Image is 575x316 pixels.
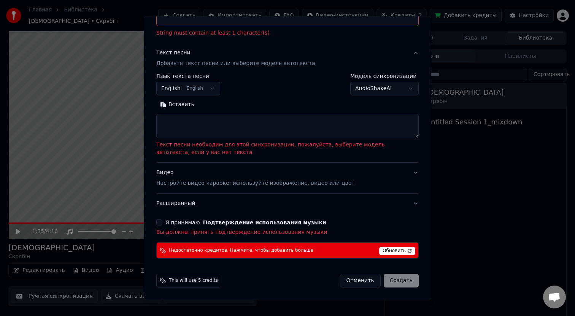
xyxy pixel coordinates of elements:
[203,220,326,225] button: Я принимаю
[350,73,419,79] label: Модель синхронизации
[156,163,419,193] button: ВидеоНастройте видео караоке: используйте изображение, видео или цвет
[340,274,381,287] button: Отменить
[156,194,419,213] button: Расширенный
[156,179,354,187] p: Настройте видео караоке: используйте изображение, видео или цвет
[156,229,419,236] p: Вы должны принять подтверждение использования музыки
[169,248,313,254] span: Недостаточно кредитов. Нажмите, чтобы добавить больше
[156,169,354,187] div: Видео
[156,73,419,162] div: Текст песниДобавьте текст песни или выберите модель автотекста
[156,60,315,67] p: Добавьте текст песни или выберите модель автотекста
[379,247,415,255] span: Обновить
[165,220,326,225] label: Я принимаю
[156,98,198,111] button: Вставить
[169,278,218,284] span: This will use 5 credits
[156,73,220,79] label: Язык текста песни
[156,49,191,57] div: Текст песни
[156,141,419,156] p: Текст песни необходим для этой синхронизации, пожалуйста, выберите модель автотекста, если у вас ...
[156,43,419,74] button: Текст песниДобавьте текст песни или выберите модель автотекста
[156,30,419,37] p: String must contain at least 1 character(s)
